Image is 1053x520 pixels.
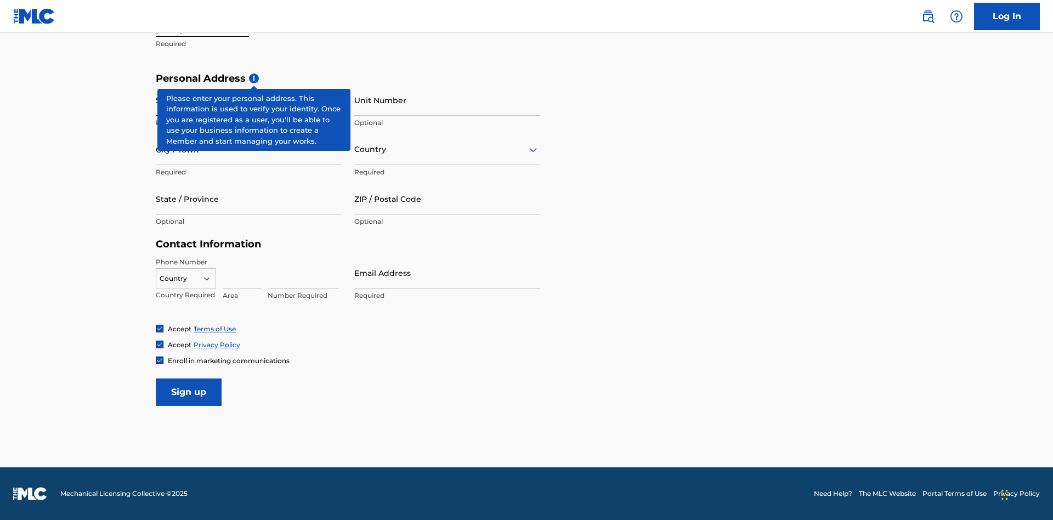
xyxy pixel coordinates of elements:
[354,118,540,128] p: Optional
[13,8,55,24] img: MLC Logo
[156,118,341,128] p: Required
[194,341,240,349] a: Privacy Policy
[917,5,939,27] a: Public Search
[921,10,935,23] img: search
[168,341,191,349] span: Accept
[249,74,259,83] span: i
[946,5,967,27] div: Help
[156,325,163,332] img: checkbox
[156,72,897,85] h5: Personal Address
[156,238,540,251] h5: Contact Information
[268,291,339,301] p: Number Required
[922,489,987,499] a: Portal Terms of Use
[950,10,963,23] img: help
[60,489,188,499] span: Mechanical Licensing Collective © 2025
[814,489,852,499] a: Need Help?
[354,167,540,177] p: Required
[156,357,163,364] img: checkbox
[223,291,261,301] p: Area
[859,489,916,499] a: The MLC Website
[354,217,540,227] p: Optional
[13,487,47,500] img: logo
[354,291,540,301] p: Required
[1001,478,1008,511] div: Drag
[168,357,290,365] span: Enroll in marketing communications
[998,467,1053,520] iframe: Chat Widget
[156,290,216,300] p: Country Required
[156,217,341,227] p: Optional
[194,325,236,333] a: Terms of Use
[993,489,1040,499] a: Privacy Policy
[156,39,341,49] p: Required
[974,3,1040,30] a: Log In
[156,378,222,406] input: Sign up
[156,341,163,348] img: checkbox
[168,325,191,333] span: Accept
[156,167,341,177] p: Required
